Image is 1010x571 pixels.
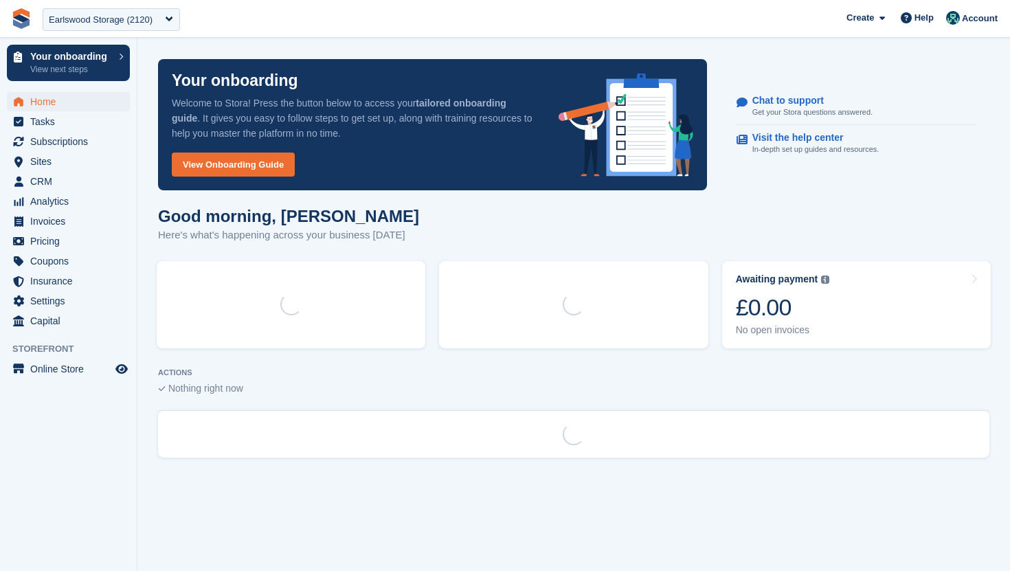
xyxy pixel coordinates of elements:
[158,368,989,377] p: ACTIONS
[962,12,998,25] span: Account
[30,251,113,271] span: Coupons
[168,383,243,394] span: Nothing right now
[736,273,818,285] div: Awaiting payment
[752,144,879,155] p: In-depth set up guides and resources.
[7,251,130,271] a: menu
[7,271,130,291] a: menu
[946,11,960,25] img: Jennifer Ofodile
[49,13,153,27] div: Earlswood Storage (2120)
[821,276,829,284] img: icon-info-grey-7440780725fd019a000dd9b08b2336e03edf1995a4989e88bcd33f0948082b44.svg
[30,311,113,331] span: Capital
[7,152,130,171] a: menu
[737,125,976,162] a: Visit the help center In-depth set up guides and resources.
[736,324,830,336] div: No open invoices
[914,11,934,25] span: Help
[752,95,862,107] p: Chat to support
[30,291,113,311] span: Settings
[30,63,112,76] p: View next steps
[158,227,419,243] p: Here's what's happening across your business [DATE]
[7,45,130,81] a: Your onboarding View next steps
[158,386,166,392] img: blank_slate_check_icon-ba018cac091ee9be17c0a81a6c232d5eb81de652e7a59be601be346b1b6ddf79.svg
[30,52,112,61] p: Your onboarding
[736,293,830,322] div: £0.00
[7,212,130,231] a: menu
[30,232,113,251] span: Pricing
[752,132,868,144] p: Visit the help center
[30,172,113,191] span: CRM
[172,96,537,141] p: Welcome to Stora! Press the button below to access your . It gives you easy to follow steps to ge...
[30,132,113,151] span: Subscriptions
[30,112,113,131] span: Tasks
[12,342,137,356] span: Storefront
[30,212,113,231] span: Invoices
[7,132,130,151] a: menu
[7,92,130,111] a: menu
[7,232,130,251] a: menu
[30,271,113,291] span: Insurance
[30,359,113,379] span: Online Store
[172,73,298,89] p: Your onboarding
[7,192,130,211] a: menu
[722,261,991,348] a: Awaiting payment £0.00 No open invoices
[158,207,419,225] h1: Good morning, [PERSON_NAME]
[7,172,130,191] a: menu
[559,74,693,177] img: onboarding-info-6c161a55d2c0e0a8cae90662b2fe09162a5109e8cc188191df67fb4f79e88e88.svg
[846,11,874,25] span: Create
[7,112,130,131] a: menu
[11,8,32,29] img: stora-icon-8386f47178a22dfd0bd8f6a31ec36ba5ce8667c1dd55bd0f319d3a0aa187defe.svg
[7,311,130,331] a: menu
[752,107,873,118] p: Get your Stora questions answered.
[30,192,113,211] span: Analytics
[7,359,130,379] a: menu
[30,152,113,171] span: Sites
[113,361,130,377] a: Preview store
[172,153,295,177] a: View Onboarding Guide
[30,92,113,111] span: Home
[7,291,130,311] a: menu
[737,88,976,126] a: Chat to support Get your Stora questions answered.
